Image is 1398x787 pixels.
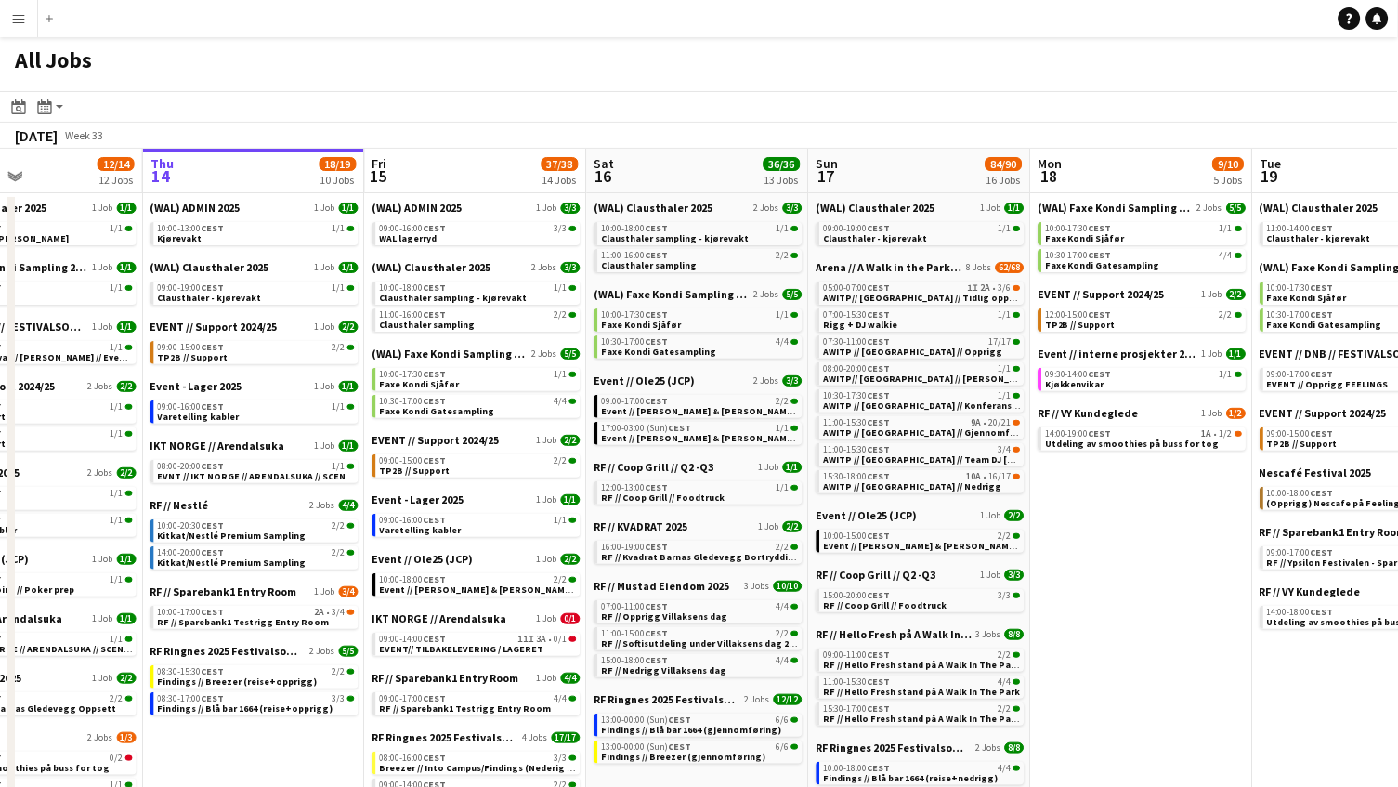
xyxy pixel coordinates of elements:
[150,320,359,334] a: EVENT // Support 2024/251 Job2/2
[594,201,803,215] a: (WAL) Clausthaler 20252 Jobs3/3
[117,321,137,333] span: 1/1
[824,389,1021,411] a: 10:30-17:30CEST1/1AWITP // [GEOGRAPHIC_DATA] // Konferansier
[202,400,225,413] span: CEST
[372,260,491,274] span: (WAL) Clausthaler 2025
[1039,347,1247,406] div: Event // interne prosjekter 20251 Job1/109:30-14:00CEST1/1Kjøkkenvikar
[824,222,1021,243] a: 09:00-19:00CEST1/1Clausthaler - kjørevakt
[158,283,225,293] span: 09:00-19:00
[150,201,241,215] span: (WAL) ADMIN 2025
[669,422,692,434] span: CEST
[532,348,557,360] span: 2 Jobs
[868,443,891,455] span: CEST
[532,262,557,273] span: 2 Jobs
[1039,347,1199,361] span: Event // interne prosjekter 2025
[1046,259,1161,271] span: Faxe Kondi Gatesampling
[380,224,447,233] span: 09:00-16:00
[754,289,779,300] span: 2 Jobs
[158,411,240,423] span: Varetelling kabler
[996,262,1025,273] span: 62/68
[999,310,1012,320] span: 1/1
[1039,287,1247,301] a: EVENT // Support 2024/251 Job2/2
[424,454,447,466] span: CEST
[824,319,898,331] span: Rigg + DJ walkie
[158,292,262,304] span: Clausthaler - kjørevakt
[999,224,1012,233] span: 1/1
[602,422,799,443] a: 17:00-03:00 (Sun)CEST1/1Event // [PERSON_NAME] & [PERSON_NAME] 50 // Gjennomføring
[1268,319,1383,331] span: Faxe Kondi Gatesampling
[1039,406,1247,454] div: RF // VY Kundeglede1 Job1/214:00-19:00CEST1A•1/2Utdeling av smoothies på buss for tog
[1268,370,1335,379] span: 09:00-17:00
[1046,308,1243,330] a: 12:00-15:00CEST2/2TP2B // Support
[1046,224,1113,233] span: 10:00-17:30
[824,335,1021,357] a: 07:30-11:00CEST17/17AWITP // [GEOGRAPHIC_DATA] // Opprigg
[333,402,346,412] span: 1/1
[1221,310,1234,320] span: 2/2
[111,343,124,352] span: 1/1
[824,283,1021,293] div: •
[111,224,124,233] span: 1/1
[1221,224,1234,233] span: 1/1
[824,224,891,233] span: 09:00-19:00
[999,445,1012,454] span: 3/4
[561,262,581,273] span: 3/3
[380,395,577,416] a: 10:30-17:00CEST4/4Faxe Kondi Gatesampling
[783,375,803,387] span: 3/3
[372,347,581,361] a: (WAL) Faxe Kondi Sampling 20252 Jobs5/5
[868,335,891,348] span: CEST
[339,262,359,273] span: 1/1
[88,381,113,392] span: 2 Jobs
[824,232,928,244] span: Clausthaler - kjørevakt
[315,262,335,273] span: 1 Job
[602,395,799,416] a: 09:00-17:00CEST2/2Event // [PERSON_NAME] & [PERSON_NAME] 50 // Opprigg
[1090,308,1113,321] span: CEST
[158,224,225,233] span: 10:00-13:00
[1039,201,1247,215] a: (WAL) Faxe Kondi Sampling 20252 Jobs5/5
[868,282,891,294] span: CEST
[824,426,1036,439] span: AWITP // Oslo // Gjennomføring
[158,351,229,363] span: TP2B // Support
[315,440,335,452] span: 1 Job
[817,260,1025,274] a: Arena // A Walk in the Park 20258 Jobs62/68
[868,416,891,428] span: CEST
[981,203,1001,214] span: 1 Job
[111,429,124,439] span: 1/1
[1046,378,1105,390] span: Kjøkkenvikar
[1221,429,1234,439] span: 1/2
[1227,203,1247,214] span: 5/5
[380,292,528,304] span: Clausthaler sampling - kjørevakt
[1203,289,1223,300] span: 1 Job
[824,292,1029,304] span: AWITP// Oslo // Tidlig opprigg
[117,262,137,273] span: 1/1
[777,251,790,260] span: 2/2
[117,203,137,214] span: 1/1
[1268,232,1372,244] span: Clausthaler - kjørevakt
[817,260,963,274] span: Arena // A Walk in the Park 2025
[824,282,1021,303] a: 05:00-07:00CEST1I2A•3/6AWITP// [GEOGRAPHIC_DATA] // Tidlig opprigg
[602,432,887,444] span: Event // Guro & Nils 50 // Gjennomføring
[150,439,359,498] div: IKT NORGE // Arendalsuka1 Job1/108:00-20:00CEST1/1EVNT // IKT NORGE // ARENDALSUKA // SCENE-MESTER
[602,249,799,270] a: 11:00-16:00CEST2/2Clausthaler sampling
[1268,438,1339,450] span: TP2B // Support
[1268,429,1335,439] span: 09:00-15:00
[150,379,242,393] span: Event - Lager 2025
[150,379,359,439] div: Event - Lager 20251 Job1/109:00-16:00CEST1/1Varetelling kabler
[817,201,1025,260] div: (WAL) Clausthaler 20251 Job1/109:00-19:00CEST1/1Clausthaler - kjørevakt
[1046,429,1243,439] div: •
[1268,224,1335,233] span: 11:00-14:00
[1312,222,1335,234] span: CEST
[824,373,1066,385] span: AWITP// Oslo // Rigg/Event
[380,319,476,331] span: Clausthaler sampling
[602,397,669,406] span: 09:00-17:00
[1261,406,1388,420] span: EVENT // Support 2024/25
[561,435,581,446] span: 2/2
[1268,283,1335,293] span: 10:00-17:30
[150,201,359,215] a: (WAL) ADMIN 20251 Job1/1
[1046,251,1113,260] span: 10:30-17:00
[372,201,581,215] a: (WAL) ADMIN 20251 Job3/3
[555,310,568,320] span: 2/2
[150,260,359,274] a: (WAL) Clausthaler 20251 Job1/1
[754,203,779,214] span: 2 Jobs
[150,379,359,393] a: Event - Lager 20251 Job1/1
[1039,406,1140,420] span: RF // VY Kundeglede
[1312,427,1335,439] span: CEST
